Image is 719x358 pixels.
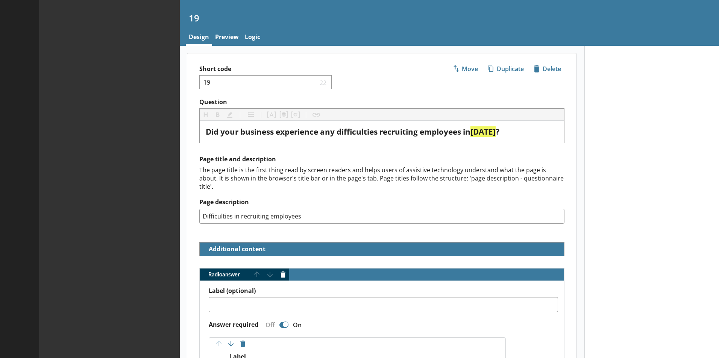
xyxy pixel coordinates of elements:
button: Delete option [237,338,249,350]
span: Duplicate [485,63,527,75]
button: Additional content [203,243,267,256]
label: Question [199,98,564,106]
label: Page description [199,198,564,206]
label: Label (optional) [209,287,558,295]
span: Radio answer [200,272,251,277]
a: Design [186,30,212,46]
a: Preview [212,30,242,46]
span: Delete [531,63,564,75]
button: Duplicate [484,62,527,75]
h1: 19 [189,12,710,24]
span: Did your business experience any difficulties recruiting employees in [206,126,470,137]
button: Delete answer [277,268,289,281]
span: Move [450,63,481,75]
div: The page title is the first thing read by screen readers and helps users of assistive technology ... [199,166,564,191]
a: Logic [242,30,263,46]
h2: Page title and description [199,155,564,163]
button: Move option down [225,338,237,350]
label: Answer required [209,321,258,329]
span: [DATE] [470,126,496,137]
button: Move [449,62,481,75]
span: 22 [318,79,329,86]
button: Delete [530,62,564,75]
div: Off [259,321,278,329]
label: Short code [199,65,382,73]
div: Question [206,127,558,137]
div: On [290,321,308,329]
span: ? [496,126,499,137]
